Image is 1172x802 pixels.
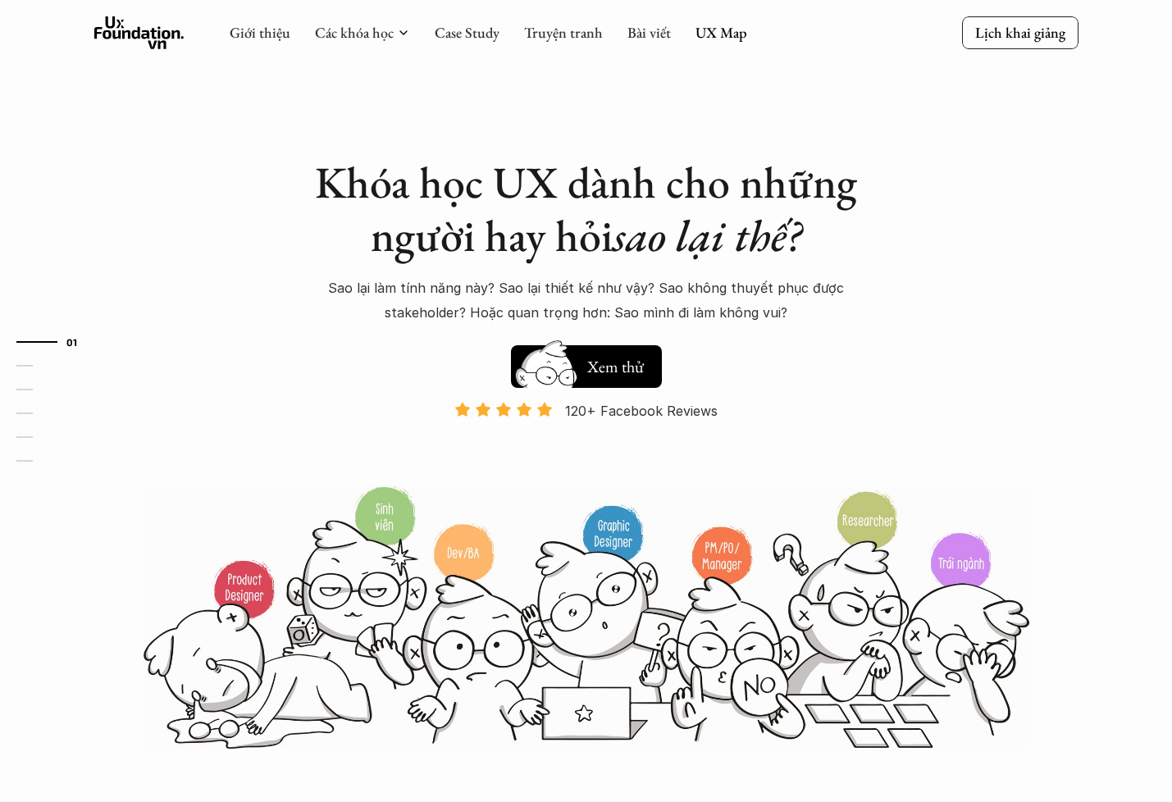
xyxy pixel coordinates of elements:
[511,337,662,388] a: Xem thử
[299,276,873,326] p: Sao lại làm tính năng này? Sao lại thiết kế như vậy? Sao không thuyết phục được stakeholder? Hoặc...
[299,156,873,262] h1: Khóa học UX dành cho những người hay hỏi
[962,16,1079,48] a: Lịch khai giảng
[695,23,747,42] a: UX Map
[524,23,603,42] a: Truyện tranh
[975,23,1065,42] p: Lịch khai giảng
[230,23,290,42] a: Giới thiệu
[315,23,394,42] a: Các khóa học
[440,401,732,484] a: 120+ Facebook Reviews
[613,207,801,264] em: sao lại thế?
[565,399,718,423] p: 120+ Facebook Reviews
[435,23,499,42] a: Case Study
[66,335,78,347] strong: 01
[16,332,94,352] a: 01
[627,23,671,42] a: Bài viết
[585,355,645,378] h5: Xem thử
